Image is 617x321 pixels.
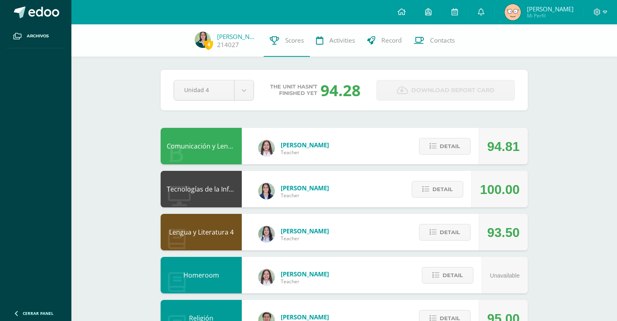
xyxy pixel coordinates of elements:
[281,313,329,321] span: [PERSON_NAME]
[411,80,494,100] span: Download report card
[440,225,460,240] span: Detail
[430,36,455,45] span: Contacts
[161,257,242,293] div: Homeroom
[527,5,574,13] span: [PERSON_NAME]
[281,192,329,199] span: Teacher
[490,272,520,279] span: Unavailable
[285,36,304,45] span: Scores
[281,184,329,192] span: [PERSON_NAME]
[505,4,521,20] img: d9c7b72a65e1800de1590e9465332ea1.png
[258,226,275,242] img: df6a3bad71d85cf97c4a6d1acf904499.png
[281,141,329,149] span: [PERSON_NAME]
[443,268,463,283] span: Detail
[412,181,463,198] button: Detail
[432,182,453,197] span: Detail
[487,128,520,165] div: 94.81
[281,149,329,156] span: Teacher
[258,269,275,285] img: acecb51a315cac2de2e3deefdb732c9f.png
[161,214,242,250] div: Lengua y Literatura 4
[361,24,408,57] a: Record
[419,138,471,155] button: Detail
[320,80,361,101] div: 94.28
[23,310,54,316] span: Cerrar panel
[161,128,242,164] div: Comunicación y Lenguaje L3 Inglés 4
[281,270,329,278] span: [PERSON_NAME]
[419,224,471,241] button: Detail
[174,80,254,100] a: Unidad 4
[487,214,520,251] div: 93.50
[161,171,242,207] div: Tecnologías de la Información y la Comunicación 4
[527,12,574,19] span: Mi Perfil
[264,24,310,57] a: Scores
[480,171,520,208] div: 100.00
[270,84,317,97] span: The unit hasn’t finished yet
[408,24,461,57] a: Contacts
[281,278,329,285] span: Teacher
[422,267,473,284] button: Detail
[258,183,275,199] img: 7489ccb779e23ff9f2c3e89c21f82ed0.png
[195,32,211,48] img: a455c306de6069b1bdf364ebb330bb77.png
[258,140,275,156] img: acecb51a315cac2de2e3deefdb732c9f.png
[204,39,213,50] span: 4
[329,36,355,45] span: Activities
[217,32,258,41] a: [PERSON_NAME]
[281,227,329,235] span: [PERSON_NAME]
[6,24,65,48] a: Archivos
[310,24,361,57] a: Activities
[381,36,402,45] span: Record
[27,33,49,39] span: Archivos
[281,235,329,242] span: Teacher
[184,80,224,99] span: Unidad 4
[217,41,239,49] a: 214027
[440,139,460,154] span: Detail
